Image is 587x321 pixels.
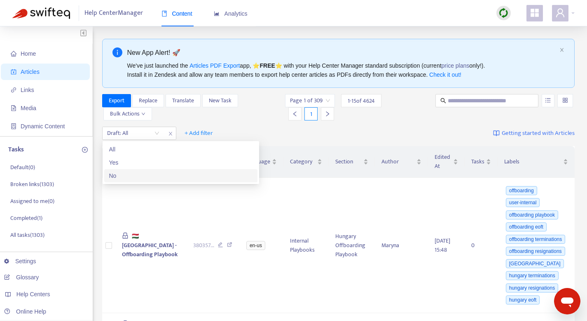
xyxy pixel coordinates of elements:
[4,308,46,315] a: Online Help
[110,109,145,118] span: Bulk Actions
[11,123,16,129] span: container
[109,96,124,105] span: Export
[16,291,50,297] span: Help Centers
[161,10,192,17] span: Content
[193,241,214,250] span: 380357 ...
[127,47,557,58] div: New App Alert! 🚀
[471,157,484,166] span: Tasks
[304,107,318,120] div: 1
[202,94,238,107] button: New Task
[189,62,240,69] a: Articles PDF Export
[465,178,498,313] td: 0
[185,128,213,138] span: + Add filter
[506,198,540,207] span: user-internal
[429,71,461,78] a: Check it out!
[161,11,167,17] span: book
[381,157,415,166] span: Author
[506,271,559,280] span: hungary terminations
[104,143,257,156] div: All
[4,258,36,264] a: Settings
[435,236,450,255] span: [DATE] 15:48
[502,129,575,138] span: Getting started with Articles
[11,105,16,111] span: file-image
[104,156,257,169] div: Yes
[493,130,500,137] img: image-link
[122,231,178,259] span: 🇭🇺 [GEOGRAPHIC_DATA] - Offboarding Playbook
[559,47,564,53] button: close
[109,158,253,167] div: Yes
[12,7,70,19] img: Swifteq
[166,94,201,107] button: Translate
[10,163,35,172] p: Default ( 0 )
[122,232,129,239] span: lock
[435,153,451,171] span: Edited At
[493,127,575,140] a: Getting started with Articles
[283,178,329,313] td: Internal Playbooks
[209,96,232,105] span: New Task
[506,259,564,268] span: [GEOGRAPHIC_DATA]
[10,231,44,239] p: All tasks ( 1303 )
[141,112,145,116] span: down
[11,87,16,93] span: link
[335,157,362,166] span: Section
[82,147,88,153] span: plus-circle
[506,210,558,220] span: offboarding playbook
[555,8,565,18] span: user
[172,96,194,105] span: Translate
[542,94,554,107] button: unordered-list
[165,129,176,139] span: close
[559,47,564,52] span: close
[498,8,509,18] img: sync.dc5367851b00ba804db3.png
[506,247,565,256] span: offboarding resignations
[109,145,253,154] div: All
[103,107,152,120] button: Bulk Actionsdown
[260,62,275,69] b: FREE
[10,197,54,205] p: Assigned to me ( 0 )
[246,241,265,250] span: en-us
[290,157,316,166] span: Category
[506,186,537,195] span: offboarding
[375,178,428,313] td: Maryna
[506,283,558,293] span: hungary resignations
[102,94,131,107] button: Export
[240,146,283,178] th: Language
[504,157,561,166] span: Labels
[104,169,257,182] div: No
[506,295,540,304] span: hungary eoft
[465,146,498,178] th: Tasks
[283,146,329,178] th: Category
[442,62,470,69] a: price plans
[21,105,36,111] span: Media
[530,8,540,18] span: appstore
[292,111,298,117] span: left
[440,98,446,104] span: search
[10,180,54,189] p: Broken links ( 1303 )
[21,68,40,75] span: Articles
[178,127,219,140] button: + Add filter
[428,146,465,178] th: Edited At
[348,97,375,105] span: 1 - 15 of 4624
[139,96,157,105] span: Replace
[11,51,16,57] span: home
[11,69,16,75] span: account-book
[127,61,557,79] div: We've just launched the app, ⭐ ⭐️ with your Help Center Manager standard subscription (current on...
[214,10,248,17] span: Analytics
[498,146,575,178] th: Labels
[132,94,164,107] button: Replace
[109,171,253,180] div: No
[545,97,551,103] span: unordered-list
[506,222,547,231] span: offboarding eoft
[10,214,42,222] p: Completed ( 1 )
[554,288,580,314] iframe: Bouton de lancement de la fenêtre de messagerie
[112,47,122,57] span: info-circle
[325,111,330,117] span: right
[375,146,428,178] th: Author
[329,178,375,313] td: Hungary Offboarding Playbook
[21,123,65,130] span: Dynamic Content
[329,146,375,178] th: Section
[214,11,220,17] span: area-chart
[8,145,24,155] p: Tasks
[4,274,39,281] a: Glossary
[21,50,36,57] span: Home
[84,5,143,21] span: Help Center Manager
